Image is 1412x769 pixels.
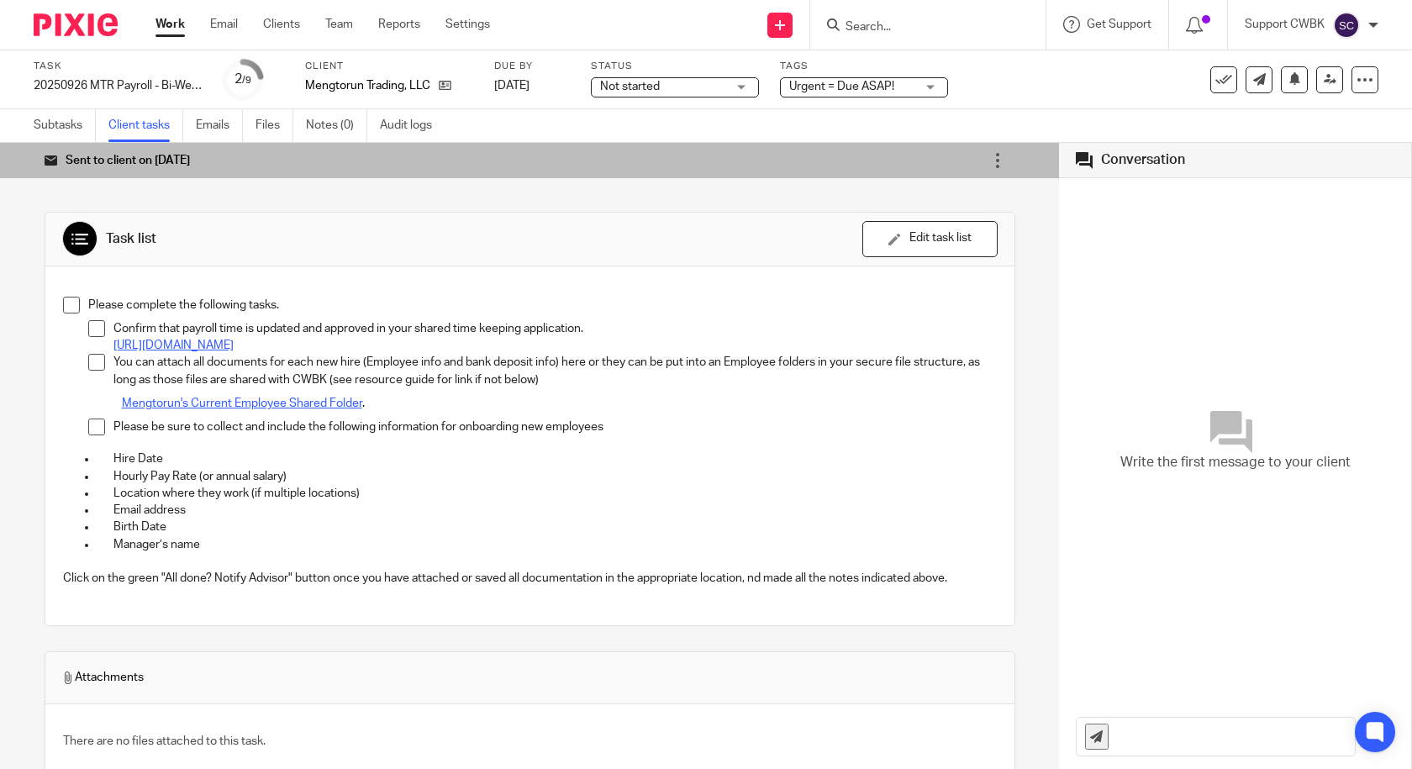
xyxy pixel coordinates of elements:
span: Attachments [62,669,144,686]
a: Clients [263,16,300,33]
p: Click on the green "All done? Notify Advisor" button once you have attached or saved all document... [63,570,997,587]
a: Email [210,16,238,33]
small: /9 [242,76,251,85]
label: Status [591,60,759,73]
p: Hire Date [113,450,997,467]
span: Urgent = Due ASAP! [789,81,894,92]
p: Mengtorun Trading, LLC [305,77,430,94]
p: Please be sure to collect and include the following information for onboarding new employees [113,419,997,435]
label: Due by [494,60,570,73]
div: 2 [234,70,251,89]
p: Birth Date [113,519,997,535]
p: Please complete the following tasks. [88,297,997,313]
p: Hourly Pay Rate (or annual salary) [113,468,997,485]
a: Subtasks [34,109,96,142]
p: Manager’s name [113,536,997,553]
a: Notes (0) [306,109,367,142]
span: Not started [600,81,660,92]
p: Email address [113,502,997,519]
div: 20250926 MTR Payroll - Bi-Weekly [34,77,202,94]
div: Conversation [1101,151,1185,169]
a: Client tasks [108,109,183,142]
button: Edit task list [862,221,998,257]
span: [DATE] [494,80,529,92]
div: Task list [106,230,156,248]
label: Client [305,60,473,73]
p: You can attach all documents for each new hire (Employee info and bank deposit info) here or they... [113,354,997,388]
label: Tags [780,60,948,73]
p: Confirm that payroll time is updated and approved in your shared time keeping application. [113,320,997,337]
a: Reports [378,16,420,33]
span: There are no files attached to this task. [63,735,266,747]
a: Work [155,16,185,33]
a: Audit logs [380,109,445,142]
p: Support CWBK [1245,16,1325,33]
a: [URL][DOMAIN_NAME] [113,340,234,351]
div: Sent to client on [DATE] [45,152,190,169]
a: Emails [196,109,243,142]
a: Files [256,109,293,142]
img: Pixie [34,13,118,36]
label: Task [34,60,202,73]
a: Mengtorun's Current Employee Shared Folder [122,398,362,409]
a: Team [325,16,353,33]
input: Search [844,20,995,35]
a: Settings [445,16,490,33]
span: Write the first message to your client [1120,453,1351,472]
p: Location where they work (if multiple locations) [113,485,997,502]
span: . [362,398,365,409]
img: svg%3E [1333,12,1360,39]
span: Get Support [1087,18,1151,30]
